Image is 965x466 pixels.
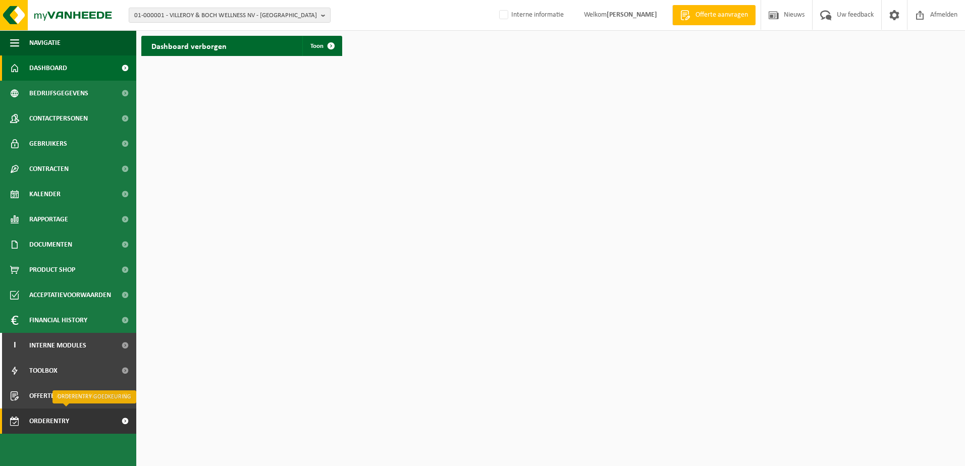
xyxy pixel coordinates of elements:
[29,106,88,131] span: Contactpersonen
[29,409,114,434] span: Orderentry Goedkeuring
[29,55,67,81] span: Dashboard
[29,232,72,257] span: Documenten
[29,333,86,358] span: Interne modules
[134,8,317,23] span: 01-000001 - VILLEROY & BOCH WELLNESS NV - [GEOGRAPHIC_DATA]
[302,36,341,56] a: Toon
[29,131,67,156] span: Gebruikers
[141,36,237,55] h2: Dashboard verborgen
[29,308,87,333] span: Financial History
[129,8,331,23] button: 01-000001 - VILLEROY & BOCH WELLNESS NV - [GEOGRAPHIC_DATA]
[29,81,88,106] span: Bedrijfsgegevens
[29,207,68,232] span: Rapportage
[310,43,324,49] span: Toon
[672,5,756,25] a: Offerte aanvragen
[29,383,93,409] span: Offerte aanvragen
[29,358,58,383] span: Toolbox
[29,156,69,182] span: Contracten
[29,30,61,55] span: Navigatie
[607,11,657,19] strong: [PERSON_NAME]
[29,282,111,308] span: Acceptatievoorwaarden
[497,8,564,23] label: Interne informatie
[29,182,61,207] span: Kalender
[693,10,750,20] span: Offerte aanvragen
[10,333,19,358] span: I
[29,257,75,282] span: Product Shop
